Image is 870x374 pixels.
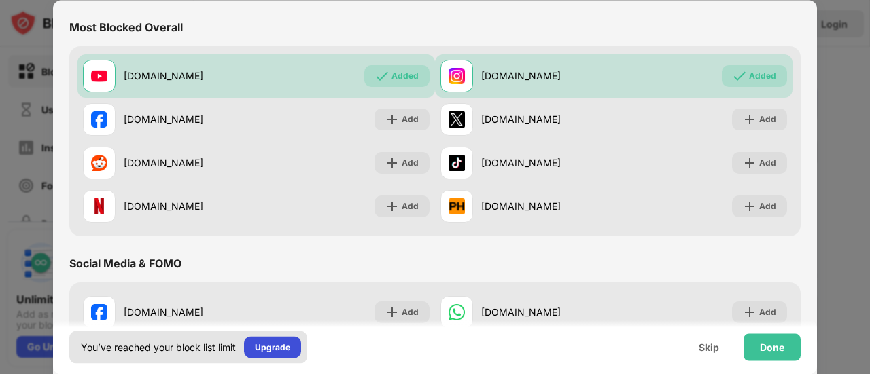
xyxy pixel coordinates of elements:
div: [DOMAIN_NAME] [124,113,256,127]
img: favicons [91,198,107,214]
img: favicons [91,304,107,320]
div: Added [391,69,419,83]
div: Add [759,156,776,170]
div: Done [760,341,784,352]
div: [DOMAIN_NAME] [481,156,614,170]
img: favicons [449,304,465,320]
div: [DOMAIN_NAME] [481,200,614,214]
div: [DOMAIN_NAME] [481,69,614,83]
img: favicons [91,111,107,128]
div: Add [402,113,419,126]
div: [DOMAIN_NAME] [124,156,256,170]
div: Add [402,305,419,319]
div: [DOMAIN_NAME] [124,200,256,214]
div: [DOMAIN_NAME] [124,305,256,320]
div: [DOMAIN_NAME] [481,113,614,127]
div: [DOMAIN_NAME] [124,69,256,83]
div: You’ve reached your block list limit [81,340,236,354]
div: Add [759,113,776,126]
div: Most Blocked Overall [69,20,183,34]
div: Skip [699,341,719,352]
img: favicons [91,68,107,84]
div: [DOMAIN_NAME] [481,305,614,320]
div: Social Media & FOMO [69,257,181,270]
img: favicons [449,111,465,128]
img: favicons [91,155,107,171]
div: Add [402,200,419,213]
div: Upgrade [255,340,290,354]
div: Add [759,200,776,213]
img: favicons [449,198,465,214]
div: Add [402,156,419,170]
img: favicons [449,68,465,84]
div: Added [749,69,776,83]
img: favicons [449,155,465,171]
div: Add [759,305,776,319]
